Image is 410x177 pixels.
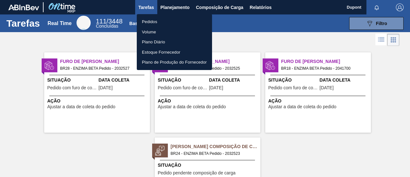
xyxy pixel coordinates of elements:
[137,27,212,37] a: Volume
[137,17,212,27] a: Pedidos
[137,57,212,67] a: Plano de Produção do Fornecedor
[137,37,212,47] a: Plano Diário
[137,47,212,58] a: Estoque Fornecedor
